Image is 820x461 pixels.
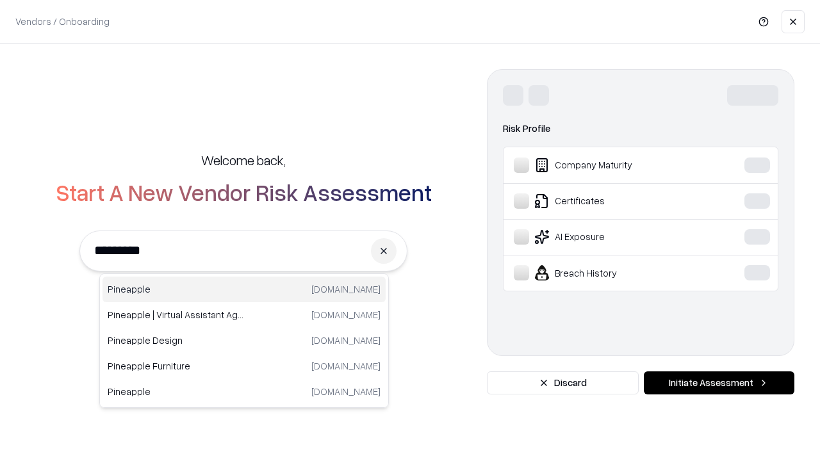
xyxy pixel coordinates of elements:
[56,179,432,205] h2: Start A New Vendor Risk Assessment
[99,273,389,408] div: Suggestions
[201,151,286,169] h5: Welcome back,
[15,15,110,28] p: Vendors / Onboarding
[311,308,381,321] p: [DOMAIN_NAME]
[311,385,381,398] p: [DOMAIN_NAME]
[514,265,705,280] div: Breach History
[108,282,244,296] p: Pineapple
[644,371,794,394] button: Initiate Assessment
[514,229,705,245] div: AI Exposure
[311,334,381,347] p: [DOMAIN_NAME]
[487,371,639,394] button: Discard
[514,158,705,173] div: Company Maturity
[108,334,244,347] p: Pineapple Design
[311,359,381,373] p: [DOMAIN_NAME]
[108,308,244,321] p: Pineapple | Virtual Assistant Agency
[514,193,705,209] div: Certificates
[503,121,778,136] div: Risk Profile
[108,359,244,373] p: Pineapple Furniture
[311,282,381,296] p: [DOMAIN_NAME]
[108,385,244,398] p: Pineapple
